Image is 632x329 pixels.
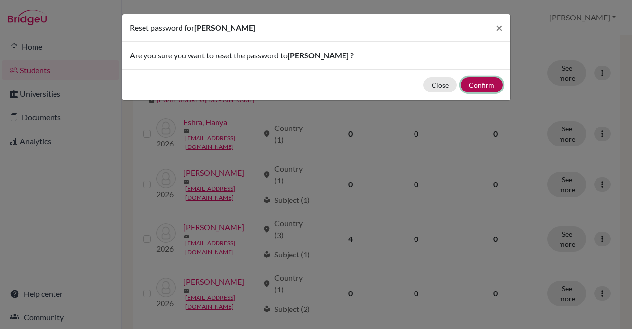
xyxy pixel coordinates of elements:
p: Are you sure you want to reset the password to [130,50,503,61]
span: [PERSON_NAME] [194,23,255,32]
button: Confirm [461,77,503,92]
span: × [496,20,503,35]
button: Close [423,77,457,92]
button: Close [488,14,510,41]
span: [PERSON_NAME] ? [288,51,354,60]
span: Reset password for [130,23,194,32]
